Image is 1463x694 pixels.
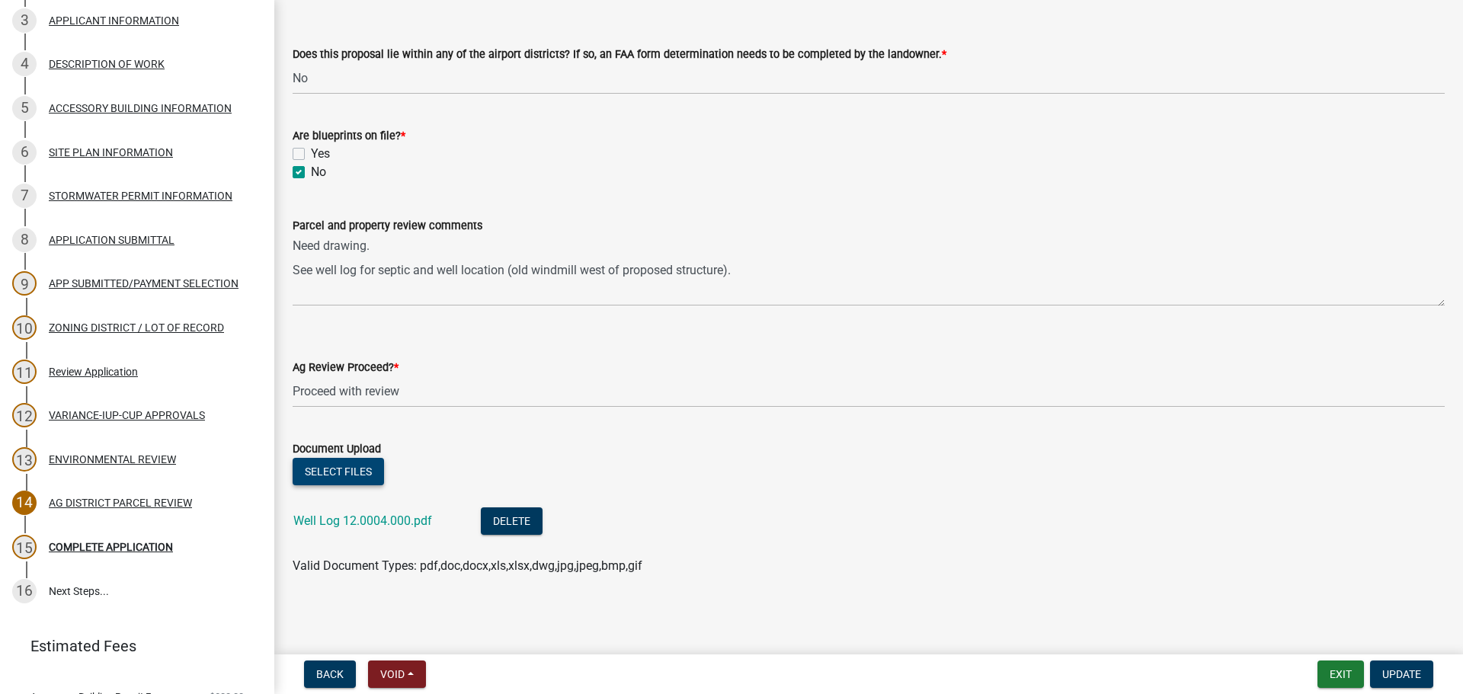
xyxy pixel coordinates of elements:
label: Ag Review Proceed? [293,363,399,373]
div: ACCESSORY BUILDING INFORMATION [49,103,232,114]
div: 3 [12,8,37,33]
div: DESCRIPTION OF WORK [49,59,165,69]
label: Are blueprints on file? [293,131,405,142]
button: Back [304,660,356,688]
div: STORMWATER PERMIT INFORMATION [49,190,232,201]
button: Select files [293,458,384,485]
div: 4 [12,52,37,76]
div: 16 [12,579,37,603]
label: Yes [311,145,330,163]
div: AG DISTRICT PARCEL REVIEW [49,497,192,508]
div: 11 [12,360,37,384]
div: 13 [12,447,37,472]
span: Void [380,668,405,680]
button: Delete [481,507,543,535]
span: Update [1382,668,1421,680]
div: 6 [12,140,37,165]
div: 10 [12,315,37,340]
a: Estimated Fees [12,631,250,661]
div: ENVIRONMENTAL REVIEW [49,454,176,465]
div: 15 [12,535,37,559]
span: Valid Document Types: pdf,doc,docx,xls,xlsx,dwg,jpg,jpeg,bmp,gif [293,558,642,573]
label: Parcel and property review comments [293,221,482,232]
button: Update [1370,660,1433,688]
div: VARIANCE-IUP-CUP APPROVALS [49,410,205,421]
button: Void [368,660,426,688]
div: 5 [12,96,37,120]
span: Back [316,668,344,680]
div: 7 [12,184,37,208]
div: 12 [12,403,37,427]
div: ZONING DISTRICT / LOT OF RECORD [49,322,224,333]
div: APPLICANT INFORMATION [49,15,179,26]
div: 8 [12,228,37,252]
div: Review Application [49,366,138,377]
label: Does this proposal lie within any of the airport districts? If so, an FAA form determination need... [293,50,946,60]
label: No [311,163,326,181]
div: COMPLETE APPLICATION [49,542,173,552]
div: 14 [12,491,37,515]
div: 9 [12,271,37,296]
button: Exit [1317,660,1364,688]
a: Well Log 12.0004.000.pdf [293,513,432,528]
div: APP SUBMITTED/PAYMENT SELECTION [49,278,238,289]
wm-modal-confirm: Delete Document [481,514,543,529]
div: SITE PLAN INFORMATION [49,147,173,158]
label: Document Upload [293,444,381,455]
div: APPLICATION SUBMITTAL [49,235,174,245]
